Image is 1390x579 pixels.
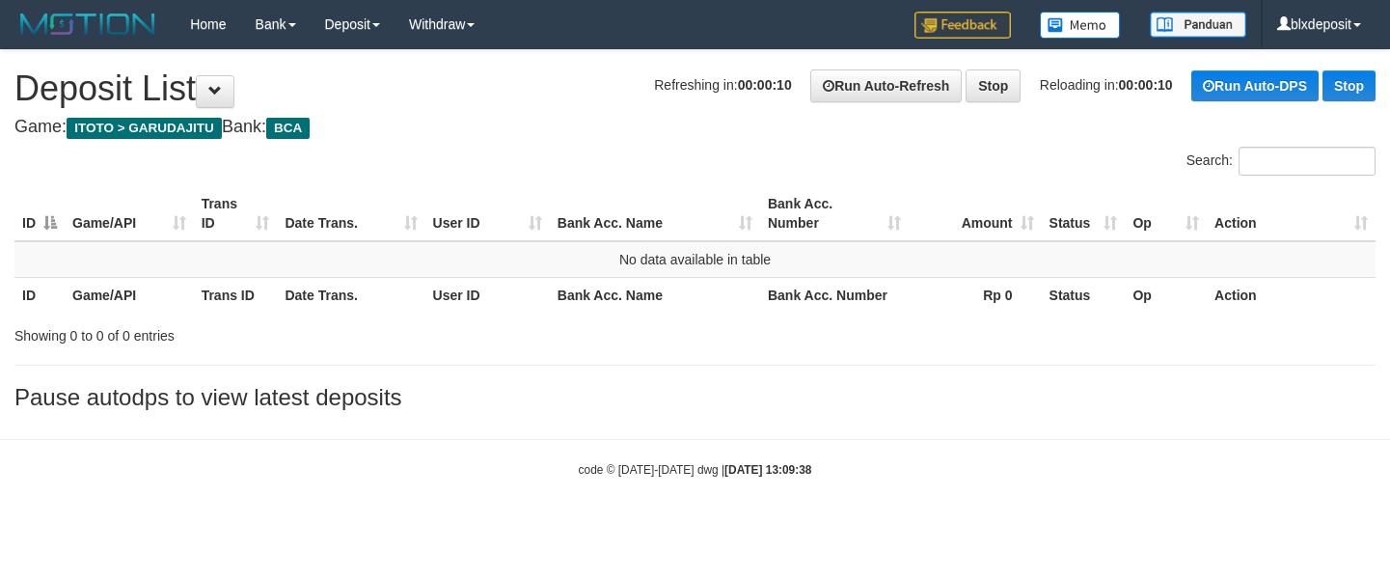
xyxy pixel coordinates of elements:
td: No data available in table [14,241,1376,278]
img: panduan.png [1150,12,1246,38]
th: Date Trans. [277,277,424,313]
th: Action: activate to sort column ascending [1207,186,1376,241]
a: Run Auto-Refresh [810,69,962,102]
th: Bank Acc. Name: activate to sort column ascending [550,186,760,241]
a: Stop [966,69,1021,102]
a: Stop [1322,70,1376,101]
th: User ID [425,277,550,313]
span: Reloading in: [1040,77,1173,93]
th: User ID: activate to sort column ascending [425,186,550,241]
div: Showing 0 to 0 of 0 entries [14,318,564,345]
th: Date Trans.: activate to sort column ascending [277,186,424,241]
input: Search: [1239,147,1376,176]
th: ID: activate to sort column descending [14,186,65,241]
th: Rp 0 [909,277,1041,313]
strong: 00:00:10 [1119,77,1173,93]
th: Trans ID [194,277,278,313]
th: Bank Acc. Number [760,277,909,313]
th: Status [1042,277,1126,313]
span: ITOTO > GARUDAJITU [67,118,222,139]
th: Trans ID: activate to sort column ascending [194,186,278,241]
img: Feedback.jpg [914,12,1011,39]
th: Game/API: activate to sort column ascending [65,186,194,241]
span: Refreshing in: [654,77,791,93]
th: Op: activate to sort column ascending [1125,186,1207,241]
th: Status: activate to sort column ascending [1042,186,1126,241]
th: Game/API [65,277,194,313]
img: Button%20Memo.svg [1040,12,1121,39]
th: Amount: activate to sort column ascending [909,186,1041,241]
span: BCA [266,118,310,139]
small: code © [DATE]-[DATE] dwg | [579,463,812,477]
th: Bank Acc. Name [550,277,760,313]
th: Bank Acc. Number: activate to sort column ascending [760,186,909,241]
label: Search: [1186,147,1376,176]
a: Run Auto-DPS [1191,70,1319,101]
h4: Game: Bank: [14,118,1376,137]
img: MOTION_logo.png [14,10,161,39]
th: ID [14,277,65,313]
strong: 00:00:10 [738,77,792,93]
th: Op [1125,277,1207,313]
strong: [DATE] 13:09:38 [724,463,811,477]
h1: Deposit List [14,69,1376,108]
h3: Pause autodps to view latest deposits [14,385,1376,410]
th: Action [1207,277,1376,313]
